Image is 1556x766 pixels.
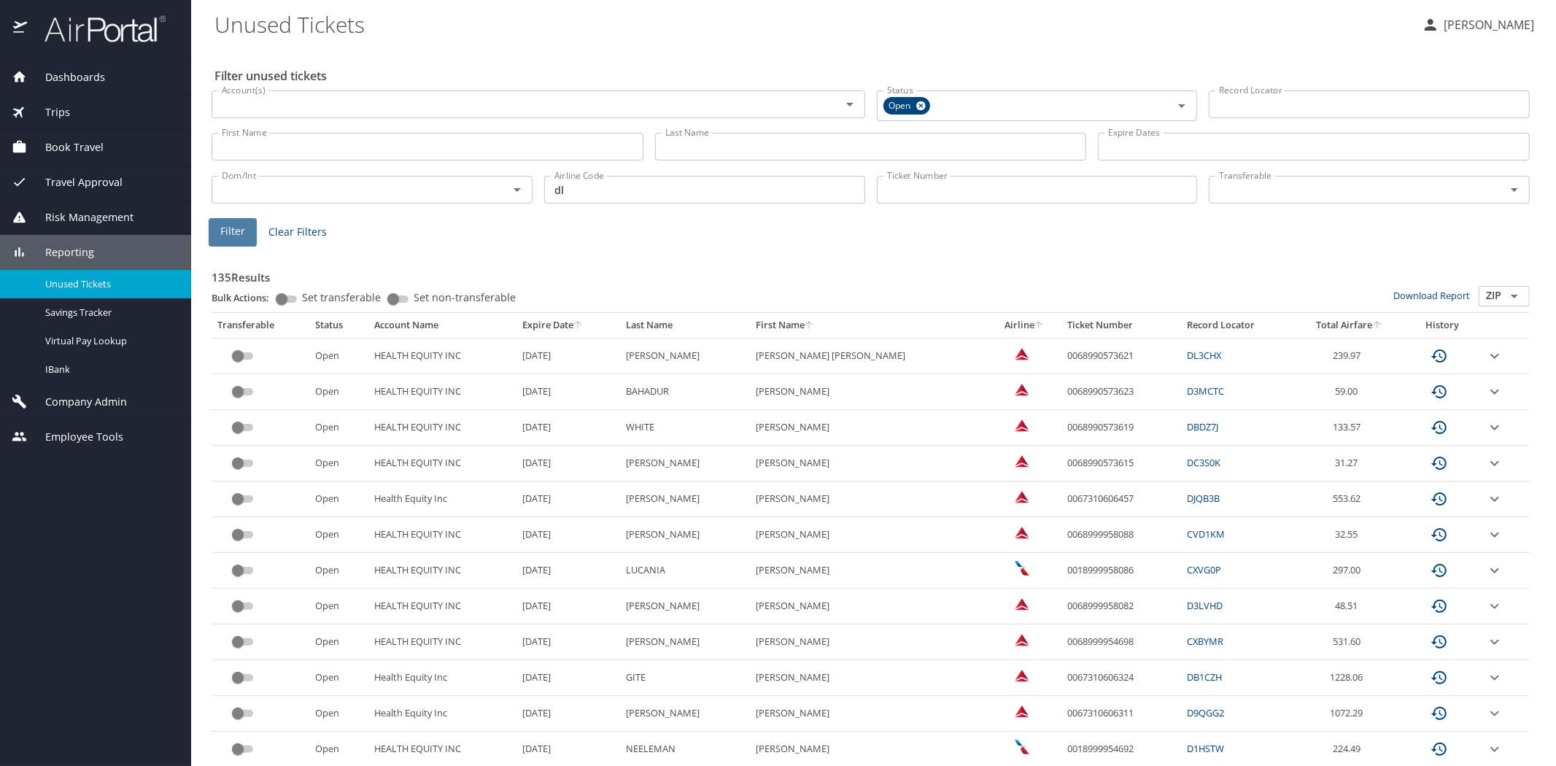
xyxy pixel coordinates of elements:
[1294,696,1405,732] td: 1072.29
[309,553,368,589] td: Open
[1015,704,1029,719] img: Delta Airlines
[516,481,620,517] td: [DATE]
[516,410,620,446] td: [DATE]
[516,374,620,410] td: [DATE]
[220,223,245,241] span: Filter
[621,589,751,624] td: [PERSON_NAME]
[1015,347,1029,361] img: Delta Airlines
[516,313,620,338] th: Expire Date
[309,481,368,517] td: Open
[516,660,620,696] td: [DATE]
[1187,420,1218,433] a: DBDZ7J
[1061,410,1181,446] td: 0068990573619
[516,517,620,553] td: [DATE]
[309,589,368,624] td: Open
[1486,490,1503,508] button: expand row
[27,139,104,155] span: Book Travel
[750,313,988,338] th: First Name
[883,98,920,114] span: Open
[214,1,1410,47] h1: Unused Tickets
[750,553,988,589] td: [PERSON_NAME]
[516,589,620,624] td: [DATE]
[516,338,620,374] td: [DATE]
[1504,286,1525,306] button: Open
[1187,527,1225,541] a: CVD1KM
[988,313,1061,338] th: Airline
[1172,96,1192,116] button: Open
[1187,635,1223,648] a: CXBYMR
[1015,668,1029,683] img: Delta Airlines
[45,277,174,291] span: Unused Tickets
[1187,670,1222,684] a: DB1CZH
[1187,599,1223,612] a: D3LVHD
[621,313,751,338] th: Last Name
[1015,525,1029,540] img: Delta Airlines
[1373,321,1383,330] button: sort
[1486,705,1503,722] button: expand row
[1486,740,1503,758] button: expand row
[1061,517,1181,553] td: 0068999958088
[1393,289,1470,302] a: Download Report
[214,64,1533,88] h2: Filter unused tickets
[414,293,516,303] span: Set non-transferable
[621,517,751,553] td: [PERSON_NAME]
[621,624,751,660] td: [PERSON_NAME]
[212,291,281,304] p: Bulk Actions:
[1294,374,1405,410] td: 59.00
[1294,517,1405,553] td: 32.55
[27,209,133,225] span: Risk Management
[750,374,988,410] td: [PERSON_NAME]
[1294,446,1405,481] td: 31.27
[1187,384,1224,398] a: D3MCTC
[309,338,368,374] td: Open
[217,319,303,332] div: Transferable
[1486,383,1503,401] button: expand row
[840,94,860,115] button: Open
[883,97,930,115] div: Open
[750,446,988,481] td: [PERSON_NAME]
[309,374,368,410] td: Open
[1015,490,1029,504] img: Delta Airlines
[573,321,584,330] button: sort
[1294,624,1405,660] td: 531.60
[516,446,620,481] td: [DATE]
[621,696,751,732] td: [PERSON_NAME]
[750,410,988,446] td: [PERSON_NAME]
[1034,321,1045,330] button: sort
[1187,349,1221,362] a: DL3CHX
[1061,589,1181,624] td: 0068999958082
[1405,313,1479,338] th: History
[368,589,516,624] td: HEALTH EQUITY INC
[1294,313,1405,338] th: Total Airfare
[1061,374,1181,410] td: 0068990573623
[621,410,751,446] td: WHITE
[750,517,988,553] td: [PERSON_NAME]
[750,696,988,732] td: [PERSON_NAME]
[309,696,368,732] td: Open
[1416,12,1540,38] button: [PERSON_NAME]
[368,374,516,410] td: HEALTH EQUITY INC
[209,218,257,247] button: Filter
[368,446,516,481] td: HEALTH EQUITY INC
[27,429,123,445] span: Employee Tools
[1486,669,1503,686] button: expand row
[309,313,368,338] th: Status
[1486,454,1503,472] button: expand row
[45,306,174,320] span: Savings Tracker
[750,589,988,624] td: [PERSON_NAME]
[309,624,368,660] td: Open
[1486,633,1503,651] button: expand row
[1294,553,1405,589] td: 297.00
[309,446,368,481] td: Open
[302,293,381,303] span: Set transferable
[1015,740,1029,754] img: American Airlines
[1486,562,1503,579] button: expand row
[368,624,516,660] td: HEALTH EQUITY INC
[1061,313,1181,338] th: Ticket Number
[1294,481,1405,517] td: 553.62
[1439,16,1534,34] p: [PERSON_NAME]
[1294,338,1405,374] td: 239.97
[212,260,1530,286] h3: 135 Results
[1486,526,1503,543] button: expand row
[1015,418,1029,433] img: Delta Airlines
